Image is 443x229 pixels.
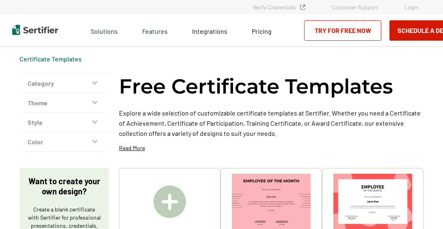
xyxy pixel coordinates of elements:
button: Style [19,113,109,132]
span: Features [142,25,168,35]
a: Customer Support [332,4,378,11]
h1: Free Certificate Templates [119,73,393,100]
span: Solutions [91,25,118,35]
span: Integrations [192,27,227,35]
button: Theme [19,93,109,113]
div: Breadcrumb [19,55,82,63]
a: Pricing [252,25,272,35]
a: Try for Free Now [304,20,381,41]
img: Create A Blank Certificate [153,185,186,218]
p: Explore a wide selection of customizable certificate templates at Sertifier. Whether you need a C... [119,108,424,138]
img: Verified [300,4,305,10]
p: Read More [119,144,145,152]
a: Verify Credentials [253,4,305,11]
a: Integrations [192,25,227,35]
img: Sertifier | Digital Credentialing Platform [12,25,58,35]
span: Pricing [252,27,272,35]
a: Login [404,4,419,11]
p: Want to create your own design? [28,176,101,196]
button: Category [19,74,109,93]
a: Certificate Templates [19,55,82,63]
button: Color [19,132,109,152]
